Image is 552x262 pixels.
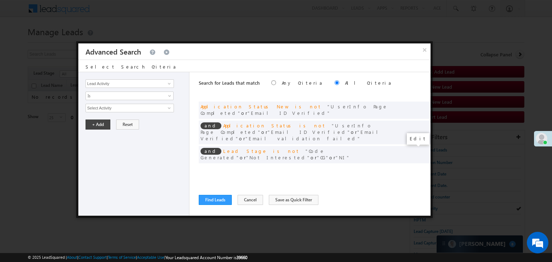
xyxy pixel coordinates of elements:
button: + Add [86,120,110,130]
span: is not [295,103,322,109]
a: Show All Items [164,104,173,112]
span: Select Search Criteria [86,64,177,70]
span: © 2025 LeadSquared | | | | | [28,254,247,261]
em: Start Chat [98,206,130,216]
span: UserInfo Page Completed [201,103,388,116]
span: or or or [201,148,350,160]
button: Save as Quick Filter [269,195,318,205]
span: Email ID Verified [248,110,331,116]
textarea: Type your message and hit 'Enter' [9,66,131,200]
button: Find Leads [199,195,232,205]
a: Acceptable Use [137,255,164,259]
a: About [67,255,77,259]
span: Application Status New [201,103,289,109]
h3: Advanced Search [86,43,141,60]
a: Contact Support [78,255,107,259]
img: d_60004797649_company_0_60004797649 [12,38,30,47]
span: 39660 [236,255,247,260]
span: is not [299,122,326,128]
span: NI [336,154,350,160]
span: Email validation failed [245,135,361,141]
span: or [201,103,388,116]
button: Reset [116,120,139,130]
span: Application Status [223,122,294,128]
span: and [201,148,221,155]
input: Type to Search [86,104,174,112]
span: UserInfo Page Completed [201,122,372,135]
a: Terms of Service [108,255,136,259]
div: Edit [407,133,429,145]
span: Is [86,93,164,99]
span: is not [273,148,300,154]
button: × [419,43,431,56]
button: Cancel [238,195,263,205]
div: Chat with us now [37,38,121,47]
div: Minimize live chat window [118,4,135,21]
span: Code Generated [201,148,325,160]
span: Your Leadsquared Account Number is [165,255,247,260]
span: Not Interested [246,154,310,160]
label: All Criteria [345,80,392,86]
a: Show All Items [164,80,173,87]
label: Any Criteria [282,80,323,86]
input: Type to Search [86,79,174,88]
span: or or or [201,122,383,141]
span: Lead Stage [223,148,267,154]
span: Email ID Verified [268,129,351,135]
span: Email Verified [201,129,383,141]
span: CG [317,154,329,160]
span: Search for Leads that match [199,80,260,86]
a: Is [86,92,174,100]
span: and [201,122,221,129]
